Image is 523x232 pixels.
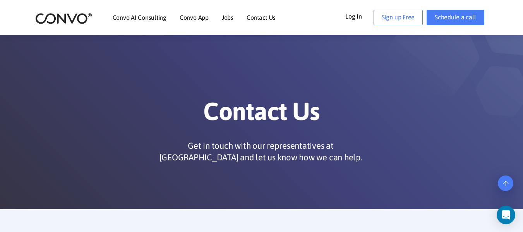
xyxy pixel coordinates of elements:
[345,10,374,22] a: Log In
[374,10,423,25] a: Sign up Free
[247,14,276,21] a: Contact Us
[47,96,477,132] h1: Contact Us
[427,10,484,25] a: Schedule a call
[222,14,233,21] a: Jobs
[113,14,166,21] a: Convo AI Consulting
[156,140,365,163] p: Get in touch with our representatives at [GEOGRAPHIC_DATA] and let us know how we can help.
[180,14,209,21] a: Convo App
[497,206,515,224] div: Open Intercom Messenger
[35,12,92,24] img: logo_2.png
